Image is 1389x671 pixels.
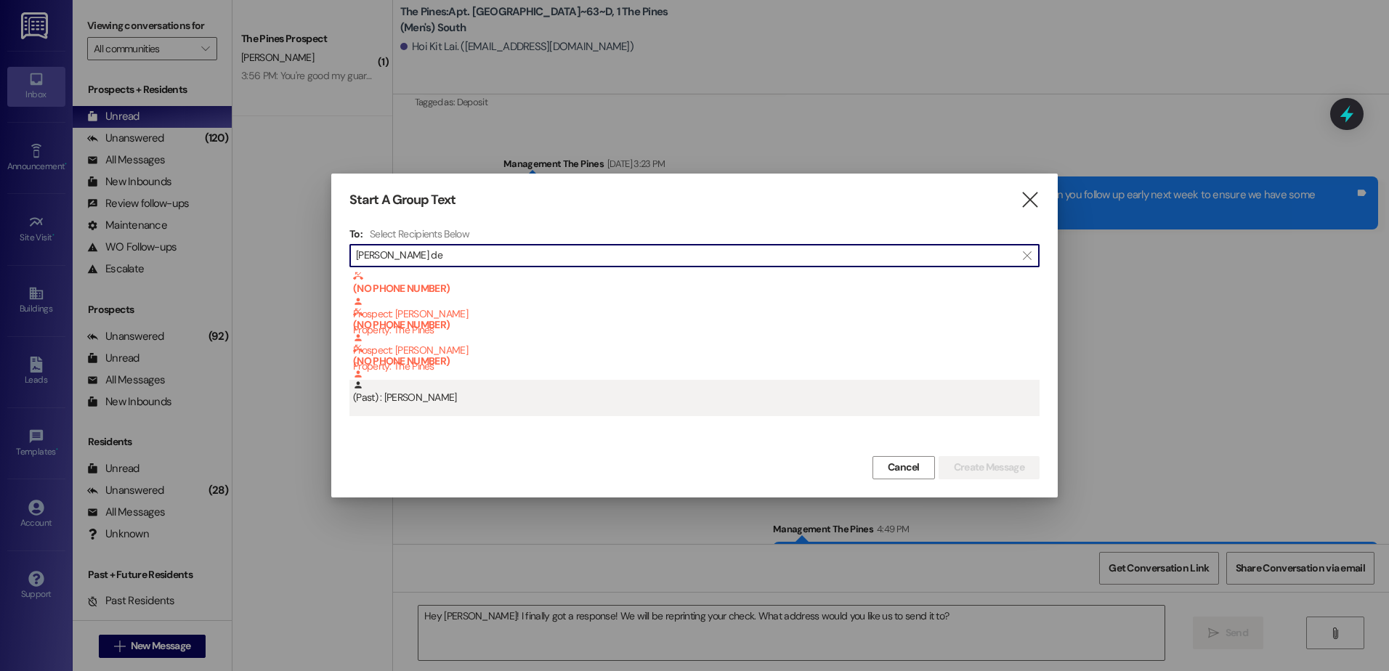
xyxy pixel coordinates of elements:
[353,271,1040,338] div: Prospect: [PERSON_NAME]
[872,456,935,479] button: Cancel
[1020,192,1040,208] i: 
[370,227,469,240] h4: Select Recipients Below
[353,307,1040,374] div: Prospect: [PERSON_NAME]
[349,271,1040,307] div: (NO PHONE NUMBER) Prospect: [PERSON_NAME]Property: The Pines
[349,307,1040,343] div: (NO PHONE NUMBER) Prospect: [PERSON_NAME]Property: The Pines
[939,456,1040,479] button: Create Message
[349,192,455,208] h3: Start A Group Text
[349,380,1040,416] div: (Past) : [PERSON_NAME]
[349,343,1040,380] div: (NO PHONE NUMBER) Prospect: [PERSON_NAME]Property: The Pines
[353,380,1040,405] div: (Past) : [PERSON_NAME]
[888,460,920,475] span: Cancel
[1023,250,1031,261] i: 
[1016,245,1039,267] button: Clear text
[353,343,1040,367] b: (NO PHONE NUMBER)
[356,245,1016,266] input: Search for any contact or apartment
[954,460,1024,475] span: Create Message
[353,343,1040,410] div: Prospect: [PERSON_NAME]
[353,307,1040,331] b: (NO PHONE NUMBER)
[349,227,363,240] h3: To:
[353,271,1040,295] b: (NO PHONE NUMBER)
